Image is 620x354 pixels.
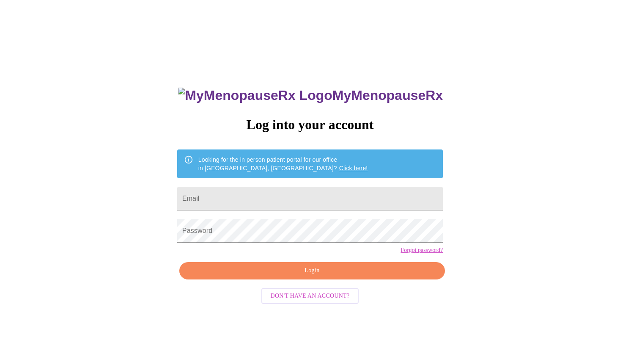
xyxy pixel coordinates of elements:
button: Login [179,262,445,279]
a: Click here! [339,165,368,171]
a: Don't have an account? [259,292,361,299]
h3: Log into your account [177,117,443,133]
img: MyMenopauseRx Logo [178,88,332,103]
button: Don't have an account? [261,288,359,304]
span: Don't have an account? [271,291,350,301]
div: Looking for the in person patient portal for our office in [GEOGRAPHIC_DATA], [GEOGRAPHIC_DATA]? [198,152,368,176]
a: Forgot password? [401,247,443,254]
span: Login [189,265,435,276]
h3: MyMenopauseRx [178,88,443,103]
